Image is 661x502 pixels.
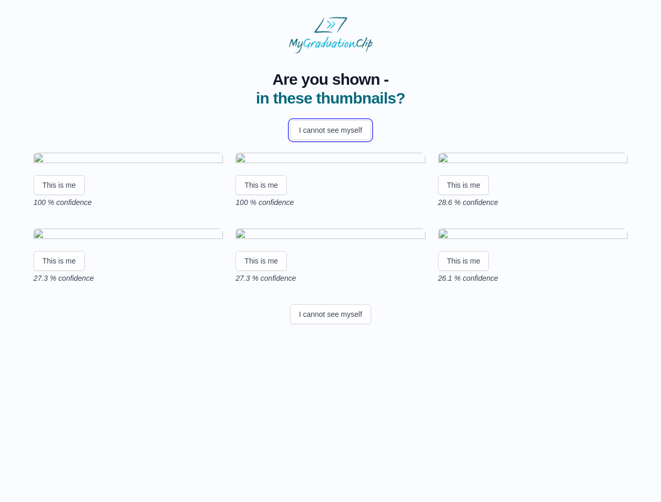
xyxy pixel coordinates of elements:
img: c25ad1f1b0caf58133ea8824eca592f9955094d3.gif [33,229,223,243]
p: 26.1 % confidence [438,273,628,283]
button: This is me [236,251,287,271]
img: 77bd4cf2398d9bb9a06cdd9ede5bdcdde821b8b7.gif [236,153,425,167]
p: 28.6 % confidence [438,197,628,208]
p: 27.3 % confidence [236,273,425,283]
button: This is me [438,175,489,195]
img: 3a7d9e0477820ba85f6e7dbc7a18167c90f509df.gif [33,153,223,167]
span: in these thumbnails? [256,89,405,107]
p: 27.3 % confidence [33,273,223,283]
button: I cannot see myself [290,120,371,140]
img: c2d5992d0c89834442c4d465a26178bc9f6575df.gif [438,153,628,167]
button: This is me [33,175,85,195]
button: This is me [236,175,287,195]
img: 73af70c7fed9b231dd1e7a57c63baf8b77fda680.gif [438,229,628,243]
span: Are you shown - [256,70,405,89]
button: I cannot see myself [290,304,371,324]
button: This is me [438,251,489,271]
img: 2ddd38258fa366abf8b0fbed660a77e3cebc1c0d.gif [236,229,425,243]
button: This is me [33,251,85,271]
p: 100 % confidence [33,197,223,208]
img: MyGraduationClip [289,17,373,53]
p: 100 % confidence [236,197,425,208]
